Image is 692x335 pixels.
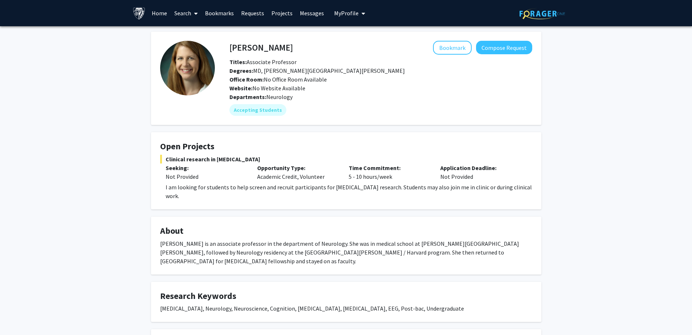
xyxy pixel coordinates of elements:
h4: Open Projects [160,141,532,152]
img: ForagerOne Logo [519,8,565,19]
span: MD, [PERSON_NAME][GEOGRAPHIC_DATA][PERSON_NAME] [229,67,405,74]
b: Titles: [229,58,247,66]
a: Search [171,0,201,26]
a: Home [148,0,171,26]
span: Neurology [266,93,293,100]
button: Compose Request to Emily Johnson [476,41,532,54]
span: Associate Professor [229,58,297,66]
a: Bookmarks [201,0,237,26]
mat-chip: Accepting Students [229,104,286,116]
div: Not Provided [166,172,246,181]
div: [PERSON_NAME] is an associate professor in the department of Neurology. She was in medical school... [160,239,532,265]
div: Academic Credit, Volunteer [252,163,343,181]
iframe: Chat [5,302,31,330]
div: [MEDICAL_DATA], Neurology, Neuroscience, Cognition, [MEDICAL_DATA], [MEDICAL_DATA], EEG, Post-bac... [160,304,532,313]
h4: [PERSON_NAME] [229,41,293,54]
a: Messages [296,0,328,26]
img: Johns Hopkins University Logo [133,7,146,20]
a: Requests [237,0,268,26]
div: Not Provided [435,163,526,181]
a: Projects [268,0,296,26]
p: Application Deadline: [440,163,521,172]
span: No Office Room Available [229,76,327,83]
button: Add Emily Johnson to Bookmarks [433,41,472,55]
p: I am looking for students to help screen and recruit participants for [MEDICAL_DATA] research. St... [166,183,532,200]
img: Profile Picture [160,41,215,95]
p: Opportunity Type: [257,163,338,172]
div: 5 - 10 hours/week [343,163,435,181]
b: Degrees: [229,67,253,74]
span: Clinical research in [MEDICAL_DATA] [160,155,532,163]
span: No Website Available [229,84,305,92]
span: My Profile [334,9,359,17]
h4: About [160,226,532,236]
h4: Research Keywords [160,291,532,301]
b: Office Room: [229,76,264,83]
b: Departments: [229,93,266,100]
p: Time Commitment: [349,163,429,172]
b: Website: [229,84,252,92]
p: Seeking: [166,163,246,172]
